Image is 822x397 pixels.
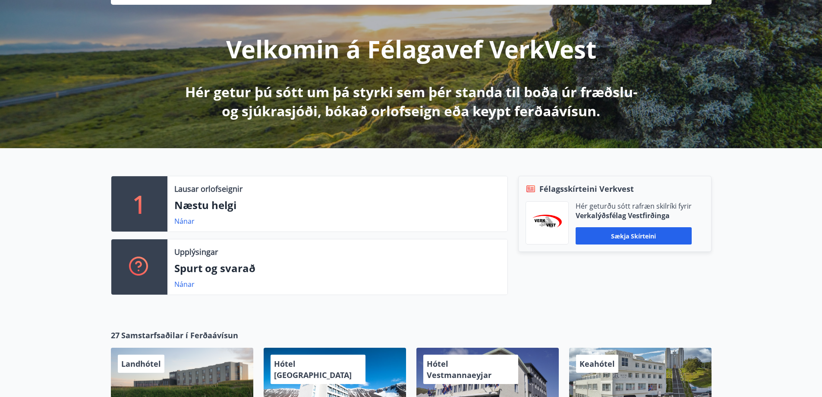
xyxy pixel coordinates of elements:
[576,211,692,220] p: Verkalýðsfélag Vestfirðinga
[274,359,352,380] span: Hótel [GEOGRAPHIC_DATA]
[174,261,501,276] p: Spurt og svarað
[427,359,491,380] span: Hótel Vestmannaeyjar
[183,83,639,121] p: Hér getur þú sótt um þá styrki sem þér standa til boða úr fræðslu- og sjúkrasjóði, bókað orlofsei...
[111,330,120,341] span: 27
[121,359,161,369] span: Landhótel
[576,227,692,245] button: Sækja skírteini
[174,216,195,226] a: Nánar
[174,198,501,213] p: Næstu helgi
[576,201,692,211] p: Hér geturðu sótt rafræn skilríki fyrir
[226,32,596,65] p: Velkomin á Félagavef VerkVest
[121,330,238,341] span: Samstarfsaðilar í Ferðaávísun
[174,279,195,289] a: Nánar
[532,215,562,232] img: jihgzMk4dcgjRAW2aMgpbAqQEG7LZi0j9dOLAUvz.png
[132,187,146,220] p: 1
[174,246,218,257] p: Upplýsingar
[174,183,243,194] p: Lausar orlofseignir
[579,359,615,369] span: Keahótel
[539,183,634,194] span: Félagsskírteini Verkvest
